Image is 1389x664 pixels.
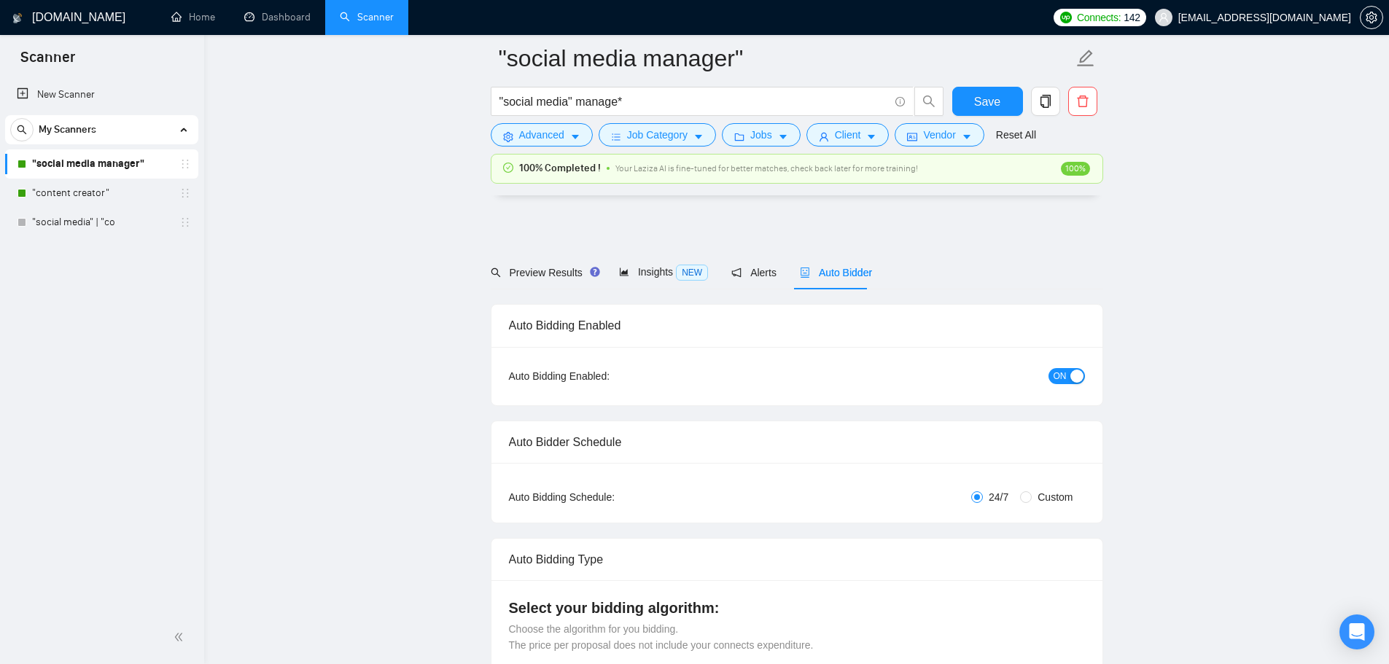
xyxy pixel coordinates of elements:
[179,158,191,170] span: holder
[907,131,917,142] span: idcard
[974,93,1000,111] span: Save
[800,267,872,278] span: Auto Bidder
[340,11,394,23] a: searchScanner
[9,47,87,77] span: Scanner
[17,80,187,109] a: New Scanner
[693,131,704,142] span: caret-down
[1076,49,1095,68] span: edit
[171,11,215,23] a: homeHome
[1060,12,1072,23] img: upwork-logo.png
[519,160,601,176] span: 100% Completed !
[588,265,602,278] div: Tooltip anchor
[806,123,890,147] button: userClientcaret-down
[627,127,688,143] span: Job Category
[819,131,829,142] span: user
[1361,12,1382,23] span: setting
[509,305,1085,346] div: Auto Bidding Enabled
[835,127,861,143] span: Client
[914,87,943,116] button: search
[491,267,501,278] span: search
[5,80,198,109] li: New Scanner
[952,87,1023,116] button: Save
[615,163,918,173] span: Your Laziza AI is fine-tuned for better matches, check back later for more training!
[895,123,984,147] button: idcardVendorcaret-down
[1124,9,1140,26] span: 142
[32,208,171,237] a: "social media" | "co
[499,40,1073,77] input: Scanner name...
[491,123,593,147] button: settingAdvancedcaret-down
[750,127,772,143] span: Jobs
[12,7,23,30] img: logo
[499,93,889,111] input: Search Freelance Jobs...
[923,127,955,143] span: Vendor
[722,123,801,147] button: folderJobscaret-down
[983,489,1014,505] span: 24/7
[1032,489,1078,505] span: Custom
[866,131,876,142] span: caret-down
[1159,12,1169,23] span: user
[734,131,744,142] span: folder
[800,267,810,278] span: robot
[915,95,943,108] span: search
[509,489,701,505] div: Auto Bidding Schedule:
[1069,95,1097,108] span: delete
[32,179,171,208] a: "content creator"
[1360,6,1383,29] button: setting
[179,187,191,199] span: holder
[676,265,708,281] span: NEW
[11,125,33,135] span: search
[1031,87,1060,116] button: copy
[619,266,708,278] span: Insights
[10,118,34,141] button: search
[1339,614,1374,649] div: Open Intercom Messenger
[778,131,788,142] span: caret-down
[570,131,580,142] span: caret-down
[962,131,972,142] span: caret-down
[895,97,905,106] span: info-circle
[509,598,1085,618] h4: Select your bidding algorithm:
[244,11,311,23] a: dashboardDashboard
[1054,368,1067,384] span: ON
[503,163,513,173] span: check-circle
[509,539,1085,580] div: Auto Bidding Type
[491,267,596,278] span: Preview Results
[5,115,198,237] li: My Scanners
[509,368,701,384] div: Auto Bidding Enabled:
[599,123,716,147] button: barsJob Categorycaret-down
[731,267,777,278] span: Alerts
[503,131,513,142] span: setting
[1068,87,1097,116] button: delete
[611,131,621,142] span: bars
[731,267,742,278] span: notification
[619,267,629,277] span: area-chart
[509,421,1085,463] div: Auto Bidder Schedule
[174,630,188,644] span: double-left
[32,149,171,179] a: "social media manager"
[519,127,564,143] span: Advanced
[509,623,814,651] span: Choose the algorithm for you bidding. The price per proposal does not include your connects expen...
[996,127,1036,143] a: Reset All
[1061,162,1090,176] span: 100%
[1077,9,1121,26] span: Connects:
[1360,12,1383,23] a: setting
[39,115,96,144] span: My Scanners
[179,216,191,228] span: holder
[1032,95,1059,108] span: copy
